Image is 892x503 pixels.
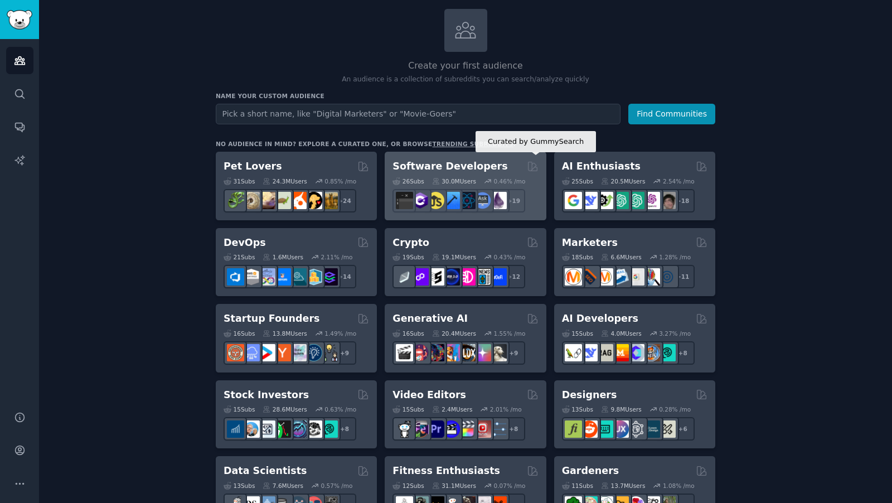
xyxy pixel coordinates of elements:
[562,405,593,413] div: 13 Sub s
[490,405,522,413] div: 2.01 % /mo
[392,482,424,490] div: 12 Sub s
[580,344,598,361] img: DeepSeek
[224,388,309,402] h2: Stock Investors
[432,330,476,337] div: 20.4M Users
[489,192,507,209] img: elixir
[627,420,644,438] img: userexperience
[596,420,613,438] img: UI_Design
[494,253,526,261] div: 0.43 % /mo
[562,159,641,173] h2: AI Enthusiasts
[658,192,676,209] img: ArtificalIntelligence
[243,344,260,361] img: SaaS
[258,268,275,286] img: Docker_DevOps
[411,420,429,438] img: editors
[562,330,593,337] div: 15 Sub s
[458,420,476,438] img: finalcutpro
[427,192,444,209] img: learnjavascript
[392,330,424,337] div: 16 Sub s
[502,417,525,441] div: + 8
[224,312,319,326] h2: Startup Founders
[627,192,644,209] img: chatgpt_prompts_
[243,420,260,438] img: ValueInvesting
[392,253,424,261] div: 19 Sub s
[659,405,691,413] div: 0.28 % /mo
[458,192,476,209] img: reactnative
[224,253,255,261] div: 21 Sub s
[663,482,695,490] div: 1.08 % /mo
[596,344,613,361] img: Rag
[305,344,322,361] img: Entrepreneurship
[392,177,424,185] div: 26 Sub s
[474,192,491,209] img: AskComputerScience
[443,344,460,361] img: sdforall
[627,268,644,286] img: googleads
[596,268,613,286] img: AskMarketing
[458,268,476,286] img: defiblockchain
[658,344,676,361] img: AIDevelopersSociety
[627,344,644,361] img: OpenSourceAI
[502,265,525,288] div: + 12
[489,344,507,361] img: DreamBooth
[458,344,476,361] img: FluxAI
[333,341,356,365] div: + 9
[565,268,582,286] img: content_marketing
[216,140,516,148] div: No audience in mind? Explore a curated one, or browse .
[474,268,491,286] img: CryptoNews
[324,330,356,337] div: 1.49 % /mo
[628,104,715,124] button: Find Communities
[643,268,660,286] img: MarketingResearch
[562,236,618,250] h2: Marketers
[432,141,513,147] a: trending subreddits
[289,192,307,209] img: cockatiel
[612,192,629,209] img: chatgpt_promptDesign
[227,344,244,361] img: EntrepreneurRideAlong
[411,268,429,286] img: 0xPolygon
[258,420,275,438] img: Forex
[601,177,645,185] div: 20.5M Users
[321,192,338,209] img: dogbreed
[612,344,629,361] img: MistralAI
[392,405,424,413] div: 15 Sub s
[562,388,617,402] h2: Designers
[321,420,338,438] img: technicalanalysis
[258,344,275,361] img: startup
[396,420,413,438] img: gopro
[502,189,525,212] div: + 19
[658,420,676,438] img: UX_Design
[601,253,642,261] div: 6.6M Users
[324,405,356,413] div: 0.63 % /mo
[659,330,691,337] div: 3.27 % /mo
[305,268,322,286] img: aws_cdk
[321,344,338,361] img: growmybusiness
[427,420,444,438] img: premiere
[243,192,260,209] img: ballpython
[396,344,413,361] img: aivideo
[274,192,291,209] img: turtle
[392,388,466,402] h2: Video Editors
[305,420,322,438] img: swingtrading
[392,236,429,250] h2: Crypto
[580,420,598,438] img: logodesign
[289,268,307,286] img: platformengineering
[443,192,460,209] img: iOSProgramming
[227,268,244,286] img: azuredevops
[263,253,303,261] div: 1.6M Users
[643,420,660,438] img: learndesign
[263,330,307,337] div: 13.8M Users
[258,192,275,209] img: leopardgeckos
[580,192,598,209] img: DeepSeek
[565,420,582,438] img: typography
[489,268,507,286] img: defi_
[427,268,444,286] img: ethstaker
[601,482,645,490] div: 13.7M Users
[396,192,413,209] img: software
[263,405,307,413] div: 28.6M Users
[224,330,255,337] div: 16 Sub s
[243,268,260,286] img: AWS_Certified_Experts
[224,405,255,413] div: 15 Sub s
[411,344,429,361] img: dalle2
[432,177,476,185] div: 30.0M Users
[562,253,593,261] div: 18 Sub s
[224,464,307,478] h2: Data Scientists
[565,344,582,361] img: LangChain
